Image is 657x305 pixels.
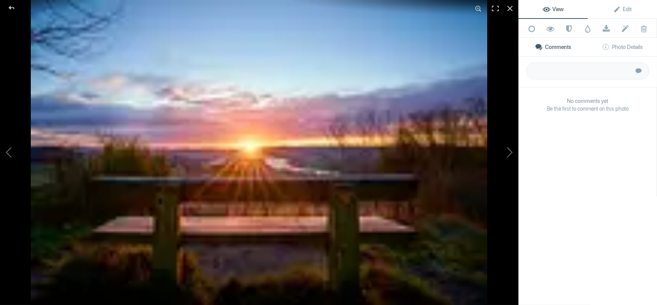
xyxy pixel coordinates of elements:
span: Edit [613,6,632,12]
a: Photo Details [588,38,657,56]
span: Comments [535,44,571,50]
b: No comments yet [526,97,649,105]
span: Photo Details [602,44,643,50]
span: View [543,6,564,12]
button: Next (arrow right) [461,98,518,207]
a: Comments [518,38,588,56]
span: Be the first to comment on this photo [526,105,649,113]
button: Submit [630,62,647,79]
